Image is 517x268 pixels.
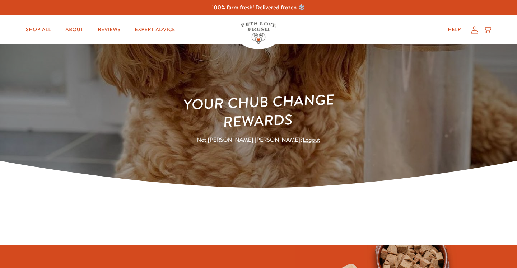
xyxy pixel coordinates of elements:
img: Pets Love Fresh [241,22,276,44]
a: Help [442,23,467,37]
h1: Your Chub Change Rewards [154,89,363,133]
a: Logout [303,136,320,144]
a: Reviews [92,23,126,37]
a: About [60,23,89,37]
a: Expert Advice [129,23,181,37]
a: Shop All [20,23,57,37]
p: Not [PERSON_NAME] [PERSON_NAME]? [155,136,362,145]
